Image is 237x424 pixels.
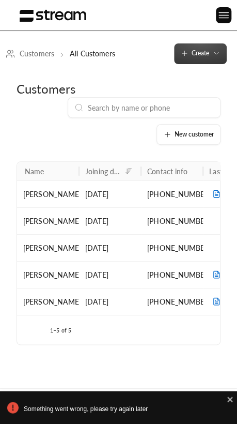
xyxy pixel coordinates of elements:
p: All Customers [70,49,115,59]
img: menu [217,9,230,22]
div: Joining date [85,167,121,176]
div: [PERSON_NAME] [23,235,73,261]
span: New customer [175,131,214,138]
div: [PHONE_NUMBER] , [EMAIL_ADDRESS][DOMAIN_NAME] [147,181,197,207]
div: [DATE] [85,262,135,288]
button: close [227,394,234,403]
div: [PHONE_NUMBER] [147,289,197,315]
div: [PERSON_NAME] [23,262,73,288]
div: [PHONE_NUMBER] [147,208,197,234]
span: Create [192,49,209,57]
div: [DATE] [85,208,135,234]
img: Logo [20,9,86,22]
nav: breadcrumb [6,49,115,59]
div: [DATE] [85,235,135,261]
button: Create [174,43,227,64]
button: New customer [156,124,220,145]
div: [DATE] [85,289,135,315]
div: [PERSON_NAME] [23,208,73,234]
div: [PERSON_NAME] [23,289,73,315]
div: [PERSON_NAME] [23,181,73,207]
span: Something went wrong, please try again later [24,404,230,413]
div: Customers [17,81,220,97]
a: Customers [6,49,54,59]
div: [DATE] [85,181,135,207]
div: Name [25,167,44,176]
div: [PHONE_NUMBER] [147,235,197,261]
div: Contact info [147,167,187,176]
input: Search by name or phone [88,102,214,113]
div: [PHONE_NUMBER] [147,262,197,288]
p: 1–5 of 5 [50,327,71,335]
button: Sort [122,165,135,177]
